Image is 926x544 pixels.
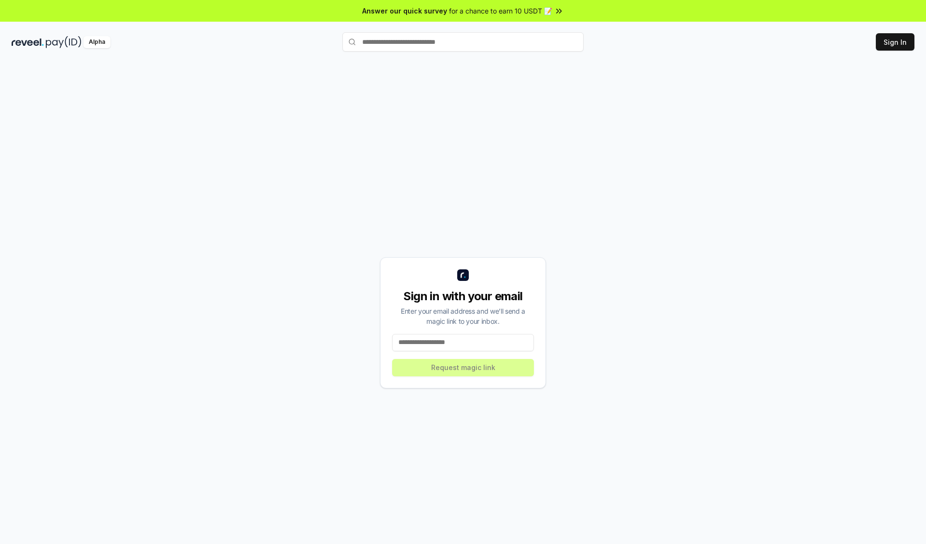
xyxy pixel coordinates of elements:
img: pay_id [46,36,82,48]
img: reveel_dark [12,36,44,48]
div: Sign in with your email [392,289,534,304]
div: Alpha [83,36,110,48]
button: Sign In [876,33,914,51]
div: Enter your email address and we’ll send a magic link to your inbox. [392,306,534,326]
span: Answer our quick survey [362,6,447,16]
img: logo_small [457,269,469,281]
span: for a chance to earn 10 USDT 📝 [449,6,552,16]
